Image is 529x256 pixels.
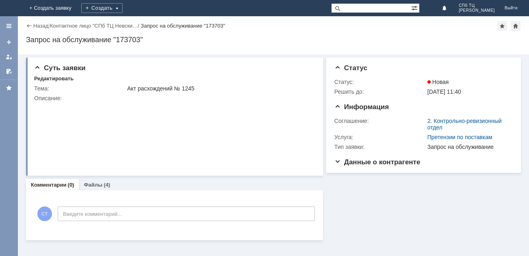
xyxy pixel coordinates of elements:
[50,23,141,29] div: /
[37,207,52,221] span: СТ
[34,85,126,92] div: Тема:
[427,79,449,85] span: Новая
[31,182,67,188] a: Комментарии
[411,4,419,11] span: Расширенный поиск
[2,65,15,78] a: Мои согласования
[334,64,367,72] span: Статус
[141,23,225,29] div: Запрос на обслуживание "173703"
[334,88,426,95] div: Решить до:
[33,23,48,29] a: Назад
[48,22,50,28] div: |
[84,182,102,188] a: Файлы
[104,182,110,188] div: (4)
[81,3,123,13] div: Создать
[511,21,520,31] div: Сделать домашней страницей
[427,88,461,95] span: [DATE] 11:40
[427,118,502,131] a: 2. Контрольно-ревизионный отдел
[334,103,389,111] span: Информация
[2,50,15,63] a: Мои заявки
[50,23,138,29] a: Контактное лицо "СПб ТЦ Невски…
[2,36,15,49] a: Создать заявку
[334,134,426,140] div: Услуга:
[497,21,507,31] div: Добавить в избранное
[334,79,426,85] div: Статус:
[68,182,74,188] div: (0)
[459,3,495,8] span: СПб ТЦ
[427,144,509,150] div: Запрос на обслуживание
[334,144,426,150] div: Тип заявки:
[127,85,312,92] div: Акт расхождений № 1245
[26,36,521,44] div: Запрос на обслуживание "173703"
[34,75,74,82] div: Редактировать
[334,158,421,166] span: Данные о контрагенте
[34,95,314,101] div: Описание:
[459,8,495,13] span: [PERSON_NAME]
[427,134,492,140] a: Претензии по поставкам
[34,64,85,72] span: Суть заявки
[334,118,426,124] div: Соглашение:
